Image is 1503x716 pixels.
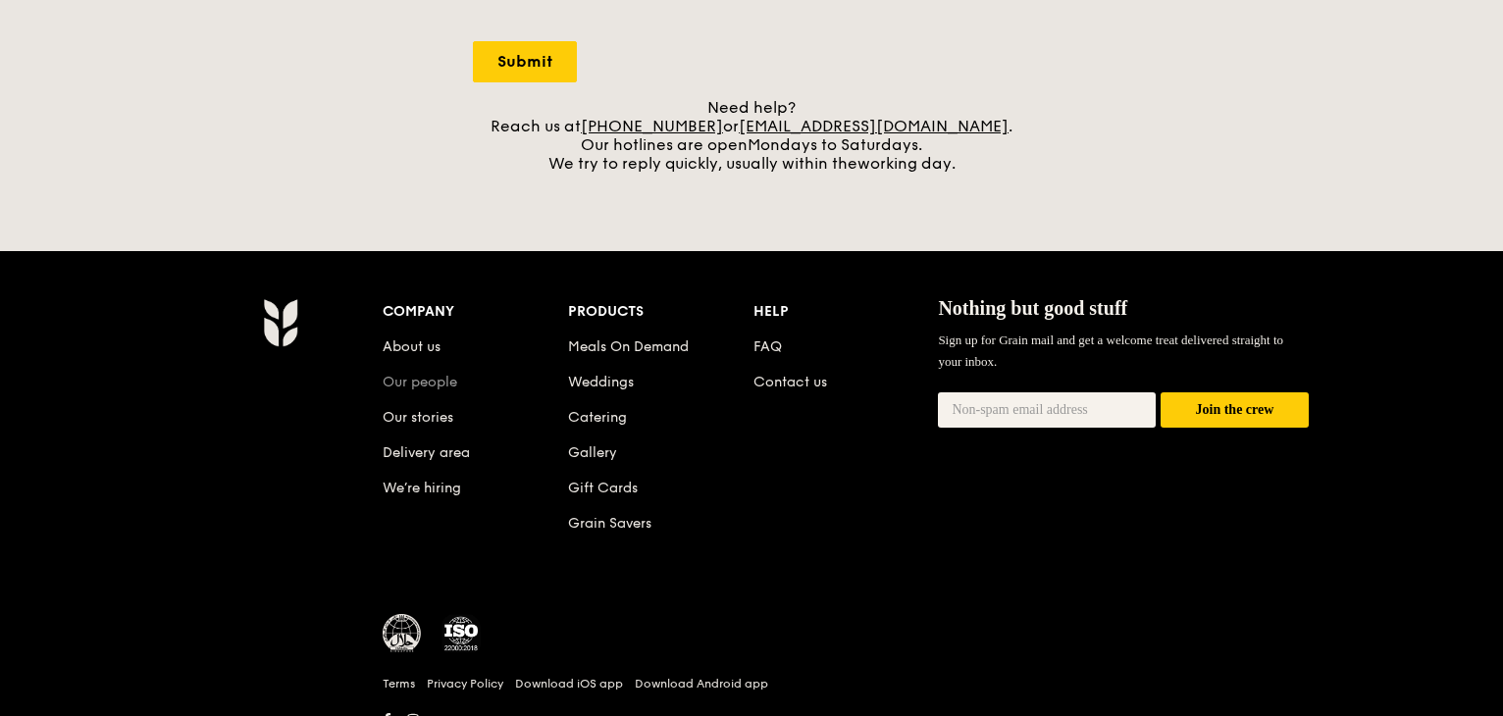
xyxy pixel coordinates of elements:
a: Download iOS app [515,676,623,691]
a: FAQ [753,338,782,355]
a: Gallery [568,444,617,461]
a: We’re hiring [383,480,461,496]
a: Meals On Demand [568,338,689,355]
div: Products [568,298,753,326]
a: Catering [568,409,627,426]
a: [EMAIL_ADDRESS][DOMAIN_NAME] [739,117,1009,135]
a: Terms [383,676,415,691]
span: working day. [857,154,956,173]
a: Our people [383,374,457,390]
span: Nothing but good stuff [938,297,1127,319]
div: Need help? Reach us at or . Our hotlines are open We try to reply quickly, usually within the [473,98,1030,173]
a: Download Android app [635,676,768,691]
a: About us [383,338,441,355]
a: Grain Savers [568,515,651,532]
div: Company [383,298,568,326]
span: Mondays to Saturdays. [748,135,922,154]
span: Sign up for Grain mail and get a welcome treat delivered straight to your inbox. [938,332,1283,369]
button: Join the crew [1161,392,1309,429]
input: Submit [473,41,577,82]
a: Contact us [753,374,827,390]
img: Grain [263,298,297,347]
a: Weddings [568,374,634,390]
a: Our stories [383,409,453,426]
a: Privacy Policy [427,676,503,691]
div: Help [753,298,939,326]
a: Delivery area [383,444,470,461]
input: Non-spam email address [938,392,1156,428]
a: Gift Cards [568,480,638,496]
a: [PHONE_NUMBER] [581,117,723,135]
img: MUIS Halal Certified [383,614,422,653]
img: ISO Certified [441,614,481,653]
